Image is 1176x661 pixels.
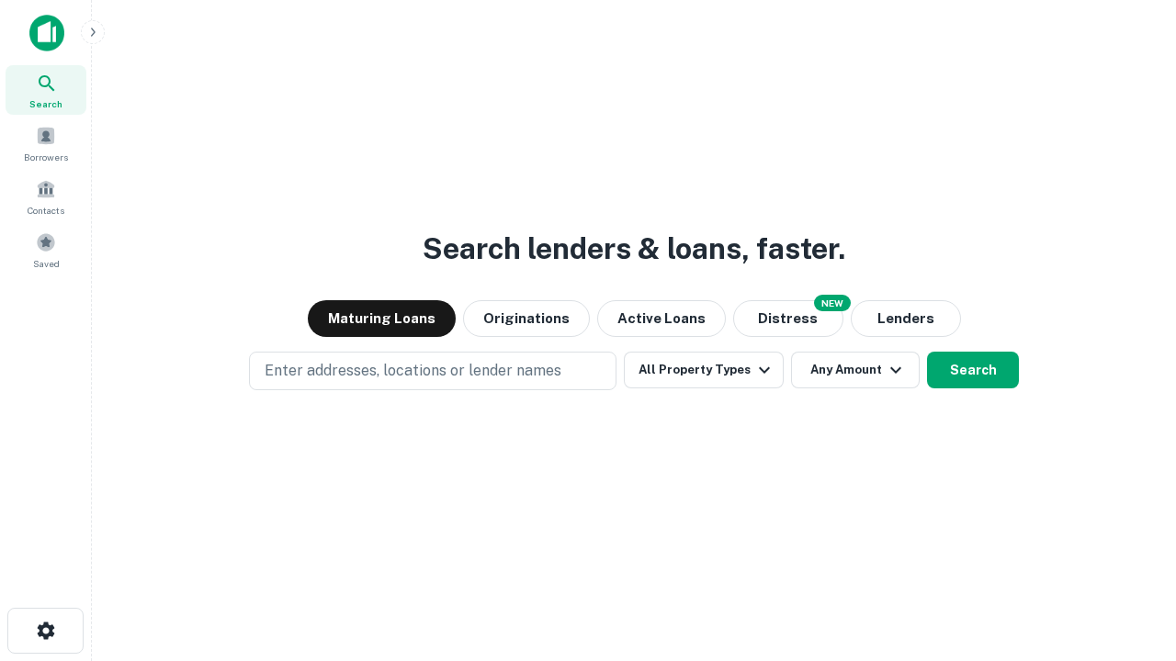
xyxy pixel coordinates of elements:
[29,15,64,51] img: capitalize-icon.png
[249,352,616,390] button: Enter addresses, locations or lender names
[423,227,845,271] h3: Search lenders & loans, faster.
[265,360,561,382] p: Enter addresses, locations or lender names
[624,352,784,388] button: All Property Types
[6,172,86,221] a: Contacts
[33,256,60,271] span: Saved
[24,150,68,164] span: Borrowers
[6,65,86,115] a: Search
[463,300,590,337] button: Originations
[791,352,920,388] button: Any Amount
[814,295,851,311] div: NEW
[6,225,86,274] a: Saved
[29,96,62,111] span: Search
[927,352,1019,388] button: Search
[28,203,64,218] span: Contacts
[6,118,86,168] a: Borrowers
[597,300,726,337] button: Active Loans
[733,300,843,337] button: Search distressed loans with lien and other non-mortgage details.
[851,300,961,337] button: Lenders
[308,300,456,337] button: Maturing Loans
[1084,514,1176,602] iframe: Chat Widget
